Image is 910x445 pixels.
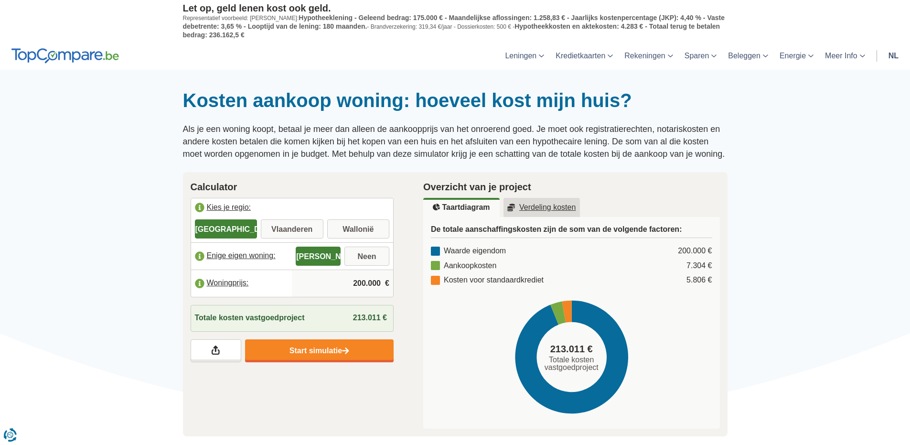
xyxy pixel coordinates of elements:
[431,246,506,257] div: Waarde eigendom
[183,2,728,14] p: Let op, geld lenen kost ook geld.
[431,260,496,271] div: Aankoopkosten
[191,180,394,194] h2: Calculator
[261,219,323,239] label: Vlaanderen
[686,260,712,271] div: 7.304 €
[191,339,241,362] a: Deel je resultaten
[431,225,712,238] h3: De totale aanschaffingskosten zijn de som van de volgende factoren:
[499,42,550,70] a: Leningen
[327,219,390,239] label: Wallonië
[686,275,712,286] div: 5.806 €
[678,246,712,257] div: 200.000 €
[191,198,394,219] label: Kies je regio:
[183,123,728,160] p: Als je een woning koopt, betaal je meer dan alleen de aankoopprijs van het onroerend goed. Je moe...
[245,339,394,362] a: Start simulatie
[619,42,678,70] a: Rekeningen
[819,42,871,70] a: Meer Info
[679,42,723,70] a: Sparen
[883,42,904,70] a: nl
[195,219,257,239] label: [GEOGRAPHIC_DATA]
[774,42,819,70] a: Energie
[385,278,389,289] span: €
[183,14,725,30] span: Hypotheeklening - Geleend bedrag: 175.000 € - Maandelijkse aflossingen: 1.258,83 € - Jaarlijks ko...
[11,48,119,64] img: TopCompare
[540,356,602,371] span: Totale kosten vastgoedproject
[342,347,349,355] img: Start simulatie
[296,271,389,296] input: |
[433,204,490,211] u: Taartdiagram
[431,275,544,286] div: Kosten voor standaardkrediet
[183,89,728,112] h1: Kosten aankoop woning: hoeveel kost mijn huis?
[722,42,774,70] a: Beleggen
[183,22,720,39] span: Hypotheekkosten en aktekosten: 4.283 € - Totaal terug te betalen bedrag: 236.162,5 €
[296,247,341,266] label: [PERSON_NAME]
[550,342,593,356] span: 213.011 €
[423,180,720,194] h2: Overzicht van je project
[183,14,728,39] p: Representatief voorbeeld: [PERSON_NAME]: - Brandverzekering: 319,34 €/jaar - Dossierkosten: 500 € -
[191,273,292,294] label: Woningprijs:
[550,42,619,70] a: Kredietkaarten
[507,204,576,211] u: Verdeling kosten
[344,247,389,266] label: Neen
[353,314,387,322] span: 213.011 €
[191,246,292,267] label: Enige eigen woning:
[195,313,305,324] span: Totale kosten vastgoedproject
